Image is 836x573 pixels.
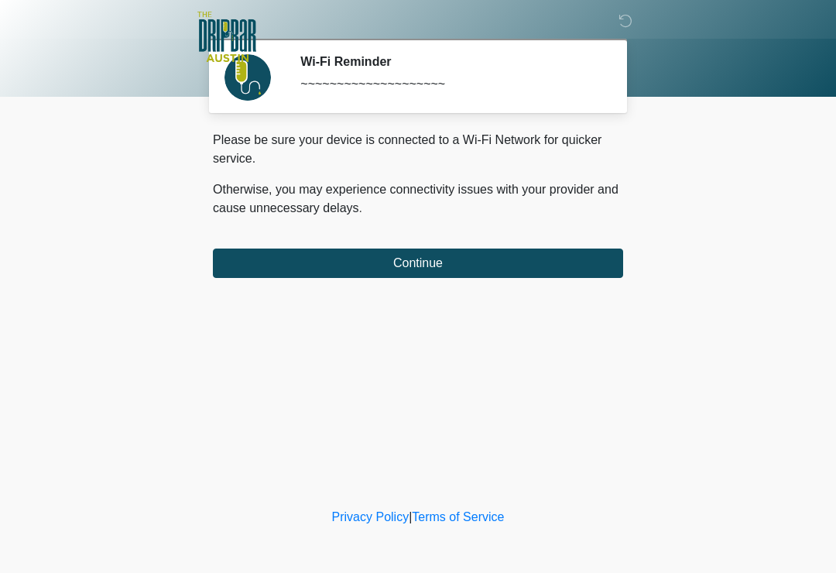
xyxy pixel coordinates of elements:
img: The DRIPBaR - Austin The Domain Logo [197,12,256,62]
span: . [359,201,362,214]
button: Continue [213,249,623,278]
div: ~~~~~~~~~~~~~~~~~~~~ [300,75,600,94]
img: Agent Avatar [224,54,271,101]
p: Please be sure your device is connected to a Wi-Fi Network for quicker service. [213,131,623,168]
p: Otherwise, you may experience connectivity issues with your provider and cause unnecessary delays [213,180,623,218]
a: | [409,510,412,523]
a: Privacy Policy [332,510,409,523]
a: Terms of Service [412,510,504,523]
